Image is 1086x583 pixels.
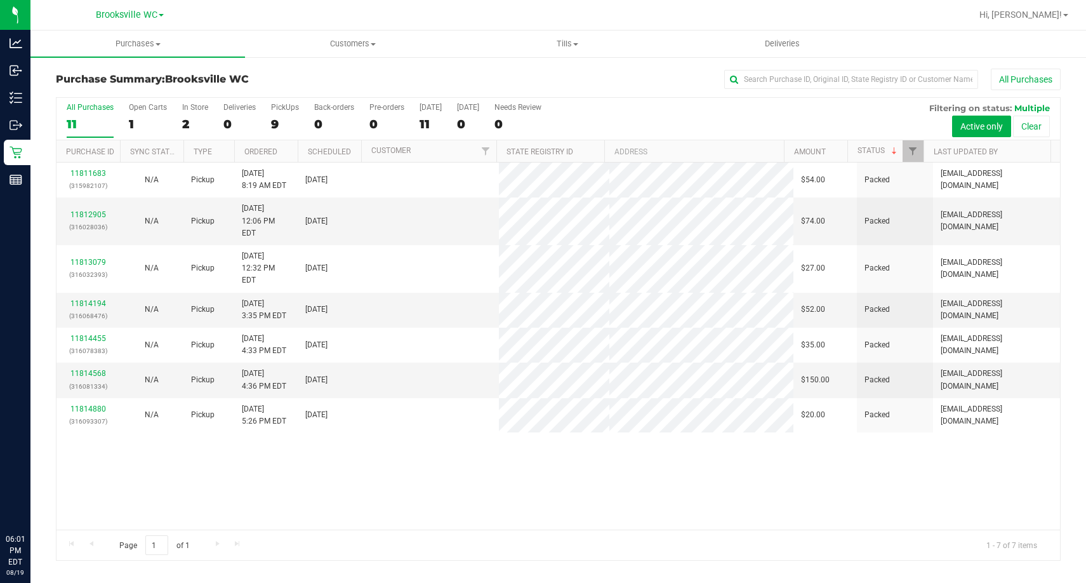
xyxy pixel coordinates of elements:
[371,146,411,155] a: Customer
[10,146,22,159] inline-svg: Retail
[129,103,167,112] div: Open Carts
[941,168,1052,192] span: [EMAIL_ADDRESS][DOMAIN_NAME]
[129,117,167,131] div: 1
[494,103,541,112] div: Needs Review
[64,221,112,233] p: (316028036)
[864,174,890,186] span: Packed
[130,147,179,156] a: Sync Status
[979,10,1062,20] span: Hi, [PERSON_NAME]!
[223,117,256,131] div: 0
[305,262,328,274] span: [DATE]
[70,299,106,308] a: 11814194
[242,250,290,287] span: [DATE] 12:32 PM EDT
[864,374,890,386] span: Packed
[70,210,106,219] a: 11812905
[864,409,890,421] span: Packed
[801,339,825,351] span: $35.00
[145,410,159,419] span: Not Applicable
[245,30,460,57] a: Customers
[191,215,215,227] span: Pickup
[941,368,1052,392] span: [EMAIL_ADDRESS][DOMAIN_NAME]
[420,103,442,112] div: [DATE]
[6,533,25,568] p: 06:01 PM EDT
[305,339,328,351] span: [DATE]
[242,168,286,192] span: [DATE] 8:19 AM EDT
[461,38,674,50] span: Tills
[191,174,215,186] span: Pickup
[457,117,479,131] div: 0
[308,147,351,156] a: Scheduled
[748,38,817,50] span: Deliveries
[864,304,890,316] span: Packed
[56,74,391,85] h3: Purchase Summary:
[903,140,924,162] a: Filter
[801,215,825,227] span: $74.00
[305,409,328,421] span: [DATE]
[941,209,1052,233] span: [EMAIL_ADDRESS][DOMAIN_NAME]
[271,117,299,131] div: 9
[801,409,825,421] span: $20.00
[369,103,404,112] div: Pre-orders
[314,117,354,131] div: 0
[70,405,106,413] a: 11814880
[145,175,159,184] span: Not Applicable
[10,64,22,77] inline-svg: Inbound
[145,375,159,384] span: Not Applicable
[194,147,212,156] a: Type
[191,339,215,351] span: Pickup
[1013,116,1050,137] button: Clear
[271,103,299,112] div: PickUps
[64,310,112,322] p: (316068476)
[70,169,106,178] a: 11811683
[145,215,159,227] button: N/A
[145,174,159,186] button: N/A
[242,403,286,427] span: [DATE] 5:26 PM EDT
[145,305,159,314] span: Not Applicable
[242,368,286,392] span: [DATE] 4:36 PM EDT
[109,535,200,555] span: Page of 1
[305,174,328,186] span: [DATE]
[191,409,215,421] span: Pickup
[934,147,998,156] a: Last Updated By
[70,369,106,378] a: 11814568
[67,117,114,131] div: 11
[305,304,328,316] span: [DATE]
[66,147,114,156] a: Purchase ID
[952,116,1011,137] button: Active only
[10,173,22,186] inline-svg: Reports
[67,103,114,112] div: All Purchases
[858,146,899,155] a: Status
[675,30,889,57] a: Deliveries
[305,374,328,386] span: [DATE]
[246,38,459,50] span: Customers
[941,403,1052,427] span: [EMAIL_ADDRESS][DOMAIN_NAME]
[145,409,159,421] button: N/A
[191,262,215,274] span: Pickup
[941,333,1052,357] span: [EMAIL_ADDRESS][DOMAIN_NAME]
[494,117,541,131] div: 0
[13,481,51,519] iframe: Resource center
[242,333,286,357] span: [DATE] 4:33 PM EDT
[369,117,404,131] div: 0
[64,345,112,357] p: (316078383)
[145,535,168,555] input: 1
[182,103,208,112] div: In Store
[991,69,1061,90] button: All Purchases
[30,30,245,57] a: Purchases
[976,535,1047,554] span: 1 - 7 of 7 items
[6,568,25,577] p: 08/19
[475,140,496,162] a: Filter
[801,174,825,186] span: $54.00
[145,340,159,349] span: Not Applicable
[457,103,479,112] div: [DATE]
[64,269,112,281] p: (316032393)
[244,147,277,156] a: Ordered
[10,119,22,131] inline-svg: Outbound
[507,147,573,156] a: State Registry ID
[305,215,328,227] span: [DATE]
[941,257,1052,281] span: [EMAIL_ADDRESS][DOMAIN_NAME]
[794,147,826,156] a: Amount
[604,140,784,163] th: Address
[182,117,208,131] div: 2
[460,30,675,57] a: Tills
